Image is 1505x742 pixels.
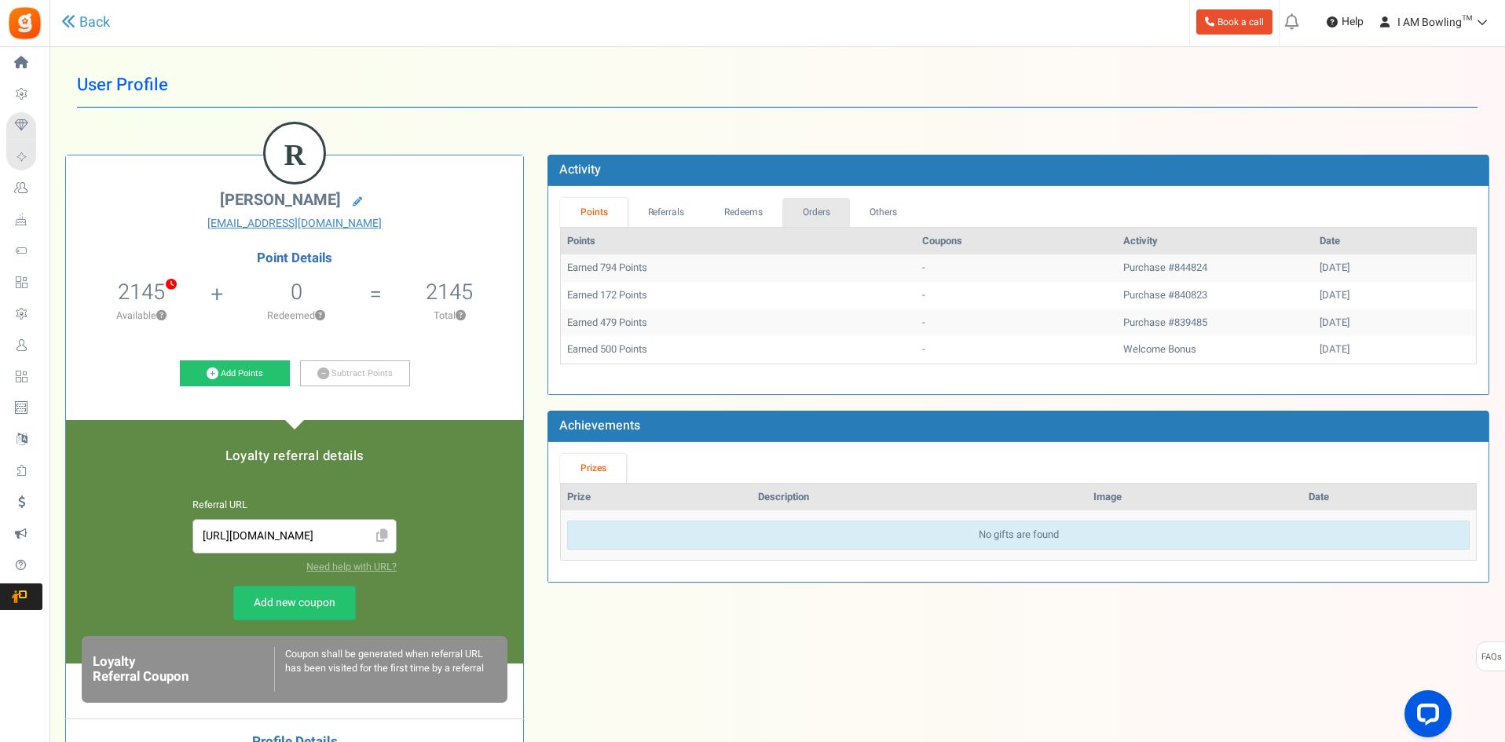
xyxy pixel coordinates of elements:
a: Points [560,198,628,227]
th: Coupons [916,228,1117,255]
a: Book a call [1196,9,1272,35]
div: [DATE] [1320,288,1470,303]
td: Earned 172 Points [561,282,916,309]
a: Add new coupon [233,586,356,620]
b: Activity [559,160,601,179]
td: - [916,282,1117,309]
h6: Referral URL [192,500,397,511]
button: ? [456,311,466,321]
div: Coupon shall be generated when referral URL has been visited for the first time by a referral [274,647,496,692]
th: Activity [1117,228,1313,255]
h5: Loyalty referral details [82,449,507,463]
span: FAQs [1481,642,1502,672]
td: Earned 500 Points [561,336,916,364]
div: [DATE] [1320,316,1470,331]
a: Others [850,198,917,227]
th: Image [1087,484,1302,511]
p: Redeemed [225,309,368,323]
a: Orders [782,198,850,227]
h5: 0 [291,280,302,304]
a: Need help with URL? [306,560,397,574]
td: - [916,254,1117,282]
a: Prizes [560,454,626,483]
div: [DATE] [1320,342,1470,357]
span: 2145 [118,276,165,308]
td: Purchase #844824 [1117,254,1313,282]
b: Achievements [559,416,640,435]
th: Date [1302,484,1476,511]
span: Click to Copy [369,523,394,550]
a: Redeems [705,198,783,227]
figcaption: R [265,124,324,185]
th: Description [752,484,1087,511]
a: Subtract Points [300,360,410,387]
span: Help [1338,14,1364,30]
h6: Loyalty Referral Coupon [93,655,274,684]
th: Prize [561,484,751,511]
td: - [916,309,1117,337]
th: Date [1313,228,1476,255]
span: [PERSON_NAME] [220,188,341,211]
h1: User Profile [77,63,1478,108]
td: Earned 794 Points [561,254,916,282]
td: Purchase #839485 [1117,309,1313,337]
div: [DATE] [1320,261,1470,276]
a: Referrals [628,198,705,227]
a: [EMAIL_ADDRESS][DOMAIN_NAME] [78,216,511,232]
td: Welcome Bonus [1117,336,1313,364]
th: Points [561,228,916,255]
p: Available [74,309,209,323]
button: ? [315,311,325,321]
div: No gifts are found [567,521,1470,550]
td: Earned 479 Points [561,309,916,337]
span: I AM Bowling™ [1397,14,1472,31]
td: - [916,336,1117,364]
h5: 2145 [426,280,473,304]
img: Gratisfaction [7,5,42,41]
p: Total [383,309,515,323]
a: Help [1320,9,1370,35]
button: ? [156,311,167,321]
a: Add Points [180,360,290,387]
h4: Point Details [66,251,523,265]
td: Purchase #840823 [1117,282,1313,309]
